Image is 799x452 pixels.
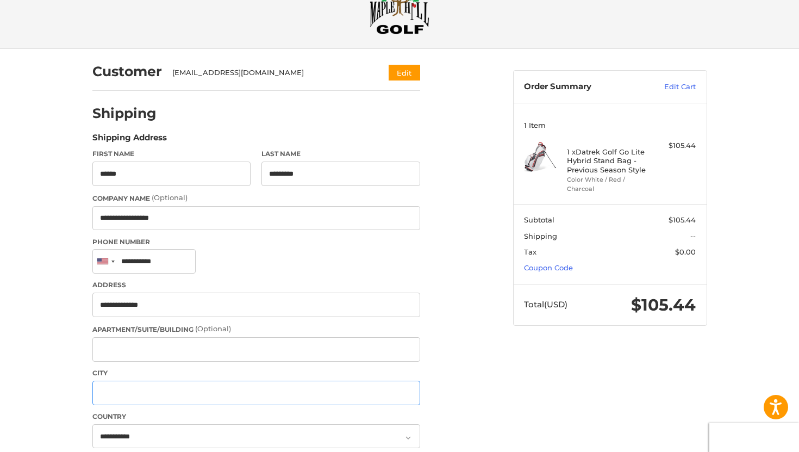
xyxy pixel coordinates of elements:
a: Coupon Code [524,263,573,272]
h3: Order Summary [524,82,641,92]
label: First Name [92,149,251,159]
h4: 1 x Datrek Golf Go Lite Hybrid Stand Bag - Previous Season Style [567,147,650,174]
div: [EMAIL_ADDRESS][DOMAIN_NAME] [172,67,367,78]
span: $105.44 [669,215,696,224]
label: Last Name [261,149,420,159]
label: Address [92,280,420,290]
a: Edit Cart [641,82,696,92]
li: Color White / Red / Charcoal [567,175,650,193]
span: $105.44 [631,295,696,315]
span: $0.00 [675,247,696,256]
label: Company Name [92,193,420,203]
h2: Customer [92,63,162,80]
small: (Optional) [195,324,231,333]
span: Shipping [524,232,557,240]
label: City [92,368,420,378]
iframe: Google Customer Reviews [709,423,799,452]
h2: Shipping [92,105,157,122]
span: Subtotal [524,215,554,224]
span: -- [690,232,696,240]
button: Edit [389,65,420,81]
label: Phone Number [92,237,420,247]
legend: Shipping Address [92,132,167,149]
label: Apartment/Suite/Building [92,324,420,335]
label: Country [92,412,420,422]
div: $105.44 [653,140,696,151]
div: United States: +1 [93,250,118,273]
small: (Optional) [152,193,188,202]
span: Tax [524,247,536,256]
h3: 1 Item [524,121,696,129]
span: Total (USD) [524,299,567,309]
